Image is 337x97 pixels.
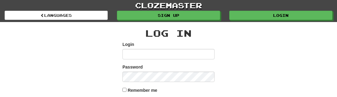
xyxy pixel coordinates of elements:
[117,11,220,20] a: Sign up
[128,87,157,93] label: Remember me
[122,64,143,70] label: Password
[122,41,134,47] label: Login
[229,11,332,20] a: Login
[5,11,108,20] a: Languages
[122,28,215,38] h2: Log In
